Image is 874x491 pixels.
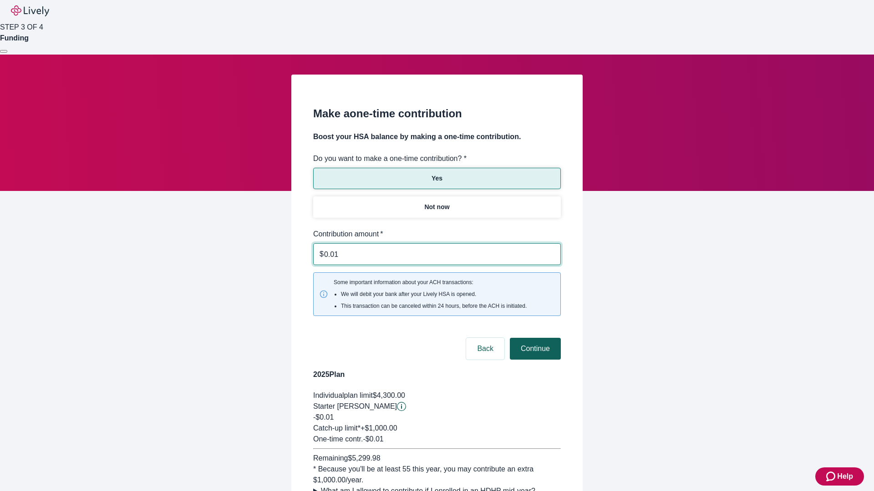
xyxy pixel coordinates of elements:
[341,302,527,310] li: This transaction can be canceled within 24 hours, before the ACH is initiated.
[313,424,361,432] span: Catch-up limit*
[837,471,853,482] span: Help
[373,391,405,399] span: $4,300.00
[313,153,467,164] label: Do you want to make a one-time contribution? *
[313,435,363,443] span: One-time contr.
[313,464,561,486] div: * Because you'll be at least 55 this year, you may contribute an extra $1,000.00 /year.
[313,454,348,462] span: Remaining
[826,471,837,482] svg: Zendesk support icon
[313,105,561,122] h2: Make a one-time contribution
[313,229,383,240] label: Contribution amount
[466,338,504,360] button: Back
[313,413,334,421] span: -$0.01
[341,290,527,298] li: We will debit your bank after your Lively HSA is opened.
[313,131,561,142] h4: Boost your HSA balance by making a one-time contribution.
[432,174,442,183] p: Yes
[313,168,561,189] button: Yes
[397,402,406,411] button: Lively will contribute $0.01 to establish your account
[313,402,397,410] span: Starter [PERSON_NAME]
[361,424,397,432] span: + $1,000.00
[815,467,864,486] button: Zendesk support iconHelp
[313,196,561,218] button: Not now
[348,454,380,462] span: $5,299.98
[424,202,449,212] p: Not now
[320,249,324,260] p: $
[334,278,527,310] span: Some important information about your ACH transactions:
[11,5,49,16] img: Lively
[313,391,373,399] span: Individual plan limit
[363,435,383,443] span: - $0.01
[510,338,561,360] button: Continue
[313,369,561,380] h4: 2025 Plan
[324,245,561,263] input: $0.00
[397,402,406,411] svg: Starter penny details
